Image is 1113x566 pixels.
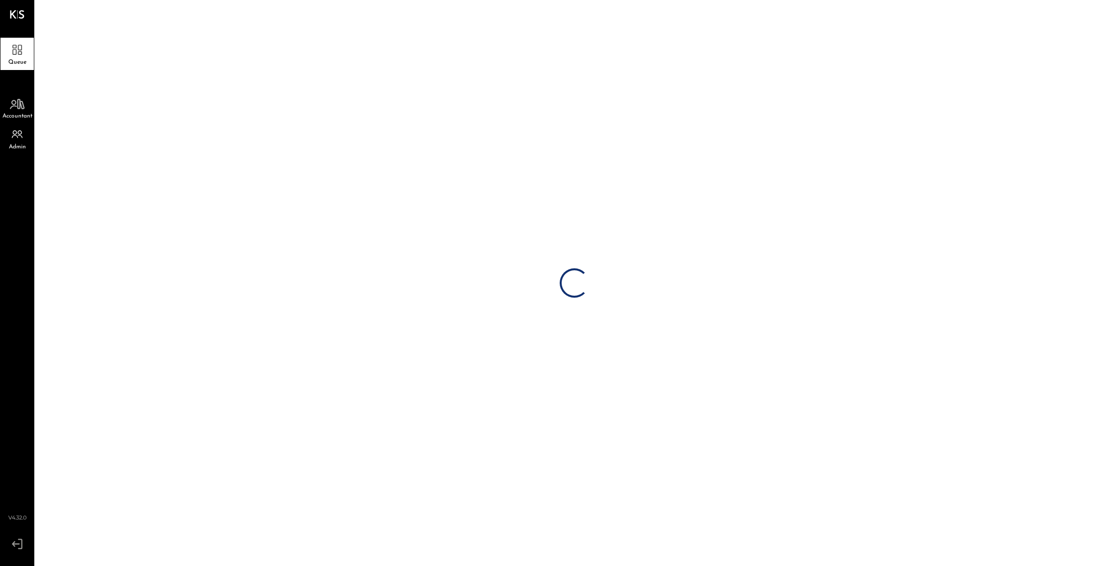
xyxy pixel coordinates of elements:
a: Accountant [0,92,34,124]
a: Admin [0,124,34,156]
span: Admin [9,144,26,150]
a: Queue [0,38,34,70]
span: Queue [8,59,26,65]
span: Accountant [2,113,32,119]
